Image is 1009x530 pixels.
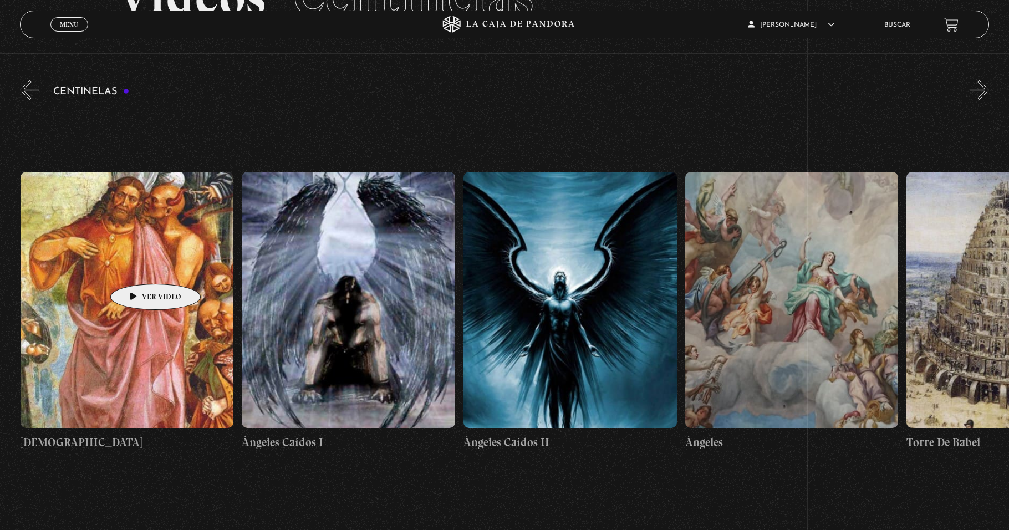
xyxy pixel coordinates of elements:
a: Ángeles Caídos II [463,108,677,516]
a: Ángeles Caídos I [242,108,455,516]
a: View your shopping cart [944,17,959,32]
a: Buscar [884,22,910,28]
h4: Ángeles [685,434,899,451]
h4: Ángeles Caídos II [463,434,677,451]
span: Menu [60,21,78,28]
h4: Ángeles Caídos I [242,434,455,451]
a: Ángeles [685,108,899,516]
a: [DEMOGRAPHIC_DATA] [21,108,234,516]
span: Cerrar [57,30,83,38]
h3: Centinelas [53,86,129,97]
span: [PERSON_NAME] [748,22,834,28]
button: Previous [20,80,39,100]
h4: [DEMOGRAPHIC_DATA] [21,434,234,451]
button: Next [970,80,989,100]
